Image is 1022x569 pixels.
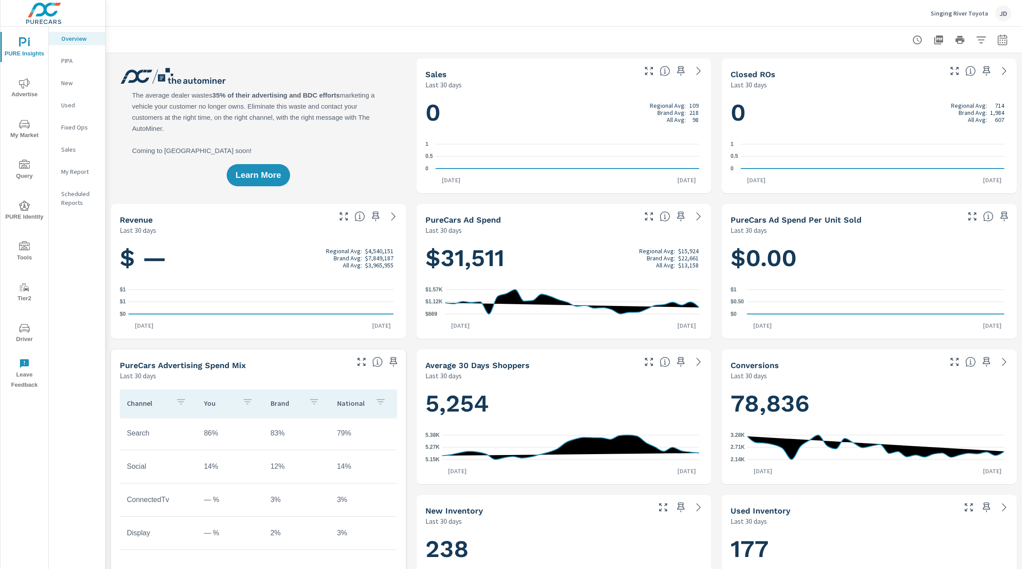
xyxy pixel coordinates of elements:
[337,209,351,224] button: Make Fullscreen
[425,506,483,515] h5: New Inventory
[642,209,656,224] button: Make Fullscreen
[979,64,994,78] span: Save this to your personalized report
[3,241,46,263] span: Tools
[747,321,778,330] p: [DATE]
[49,54,105,67] div: PIPA
[330,422,397,444] td: 79%
[731,98,1008,128] h1: 0
[425,70,447,79] h5: Sales
[678,247,699,255] p: $15,924
[120,522,197,544] td: Display
[120,489,197,511] td: ConnectedTv
[692,209,706,224] a: See more details in report
[692,64,706,78] a: See more details in report
[61,167,98,176] p: My Report
[692,116,699,123] p: 98
[983,211,994,222] span: Average cost of advertising per each vehicle sold at the dealer over the selected date range. The...
[674,355,688,369] span: Save this to your personalized report
[354,355,369,369] button: Make Fullscreen
[425,165,428,172] text: 0
[120,422,197,444] td: Search
[657,109,686,116] p: Brand Avg:
[204,399,235,408] p: You
[3,358,46,390] span: Leave Feedback
[49,98,105,112] div: Used
[995,5,1011,21] div: JD
[343,262,362,269] p: All Avg:
[747,467,778,475] p: [DATE]
[731,444,745,451] text: 2.71K
[49,32,105,45] div: Overview
[962,500,976,514] button: Make Fullscreen
[3,119,46,141] span: My Market
[61,101,98,110] p: Used
[271,399,302,408] p: Brand
[930,31,947,49] button: "Export Report to PDF"
[3,200,46,222] span: PURE Identity
[994,31,1011,49] button: Select Date Range
[425,432,440,438] text: 5.38K
[425,215,501,224] h5: PureCars Ad Spend
[972,31,990,49] button: Apply Filters
[197,455,263,478] td: 14%
[425,444,440,450] text: 5.27K
[639,247,675,255] p: Regional Avg:
[931,9,988,17] p: Singing River Toyota
[120,286,126,293] text: $1
[365,262,393,269] p: $3,965,955
[49,76,105,90] div: New
[120,455,197,478] td: Social
[731,456,745,463] text: 2.14K
[365,247,393,255] p: $4,540,151
[330,455,397,478] td: 14%
[120,311,126,317] text: $0
[120,225,156,235] p: Last 30 days
[674,500,688,514] span: Save this to your personalized report
[997,355,1011,369] a: See more details in report
[647,255,675,262] p: Brand Avg:
[660,357,670,367] span: A rolling 30 day total of daily Shoppers on the dealership website, averaged over the selected da...
[369,209,383,224] span: Save this to your personalized report
[951,31,969,49] button: Print Report
[49,143,105,156] div: Sales
[667,116,686,123] p: All Avg:
[49,187,105,209] div: Scheduled Reports
[656,500,670,514] button: Make Fullscreen
[995,102,1004,109] p: 714
[731,506,790,515] h5: Used Inventory
[692,500,706,514] a: See more details in report
[660,211,670,222] span: Total cost of media for all PureCars channels for the selected dealership group over the selected...
[977,321,1008,330] p: [DATE]
[689,102,699,109] p: 109
[425,361,530,370] h5: Average 30 Days Shoppers
[731,311,737,317] text: $0
[642,64,656,78] button: Make Fullscreen
[731,70,775,79] h5: Closed ROs
[3,37,46,59] span: PURE Insights
[129,321,160,330] p: [DATE]
[49,165,105,178] div: My Report
[425,243,703,273] h1: $31,511
[386,209,401,224] a: See more details in report
[366,321,397,330] p: [DATE]
[650,102,686,109] p: Regional Avg:
[425,370,462,381] p: Last 30 days
[330,489,397,511] td: 3%
[0,27,48,394] div: nav menu
[334,255,362,262] p: Brand Avg:
[741,176,772,184] p: [DATE]
[656,262,675,269] p: All Avg:
[671,467,702,475] p: [DATE]
[731,432,745,438] text: 3.28K
[997,209,1011,224] span: Save this to your personalized report
[263,422,330,444] td: 83%
[997,500,1011,514] a: See more details in report
[425,79,462,90] p: Last 30 days
[120,299,126,305] text: $1
[965,357,976,367] span: The number of dealer-specified goals completed by a visitor. [Source: This data is provided by th...
[977,176,1008,184] p: [DATE]
[731,370,767,381] p: Last 30 days
[731,141,734,147] text: 1
[61,189,98,207] p: Scheduled Reports
[263,489,330,511] td: 3%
